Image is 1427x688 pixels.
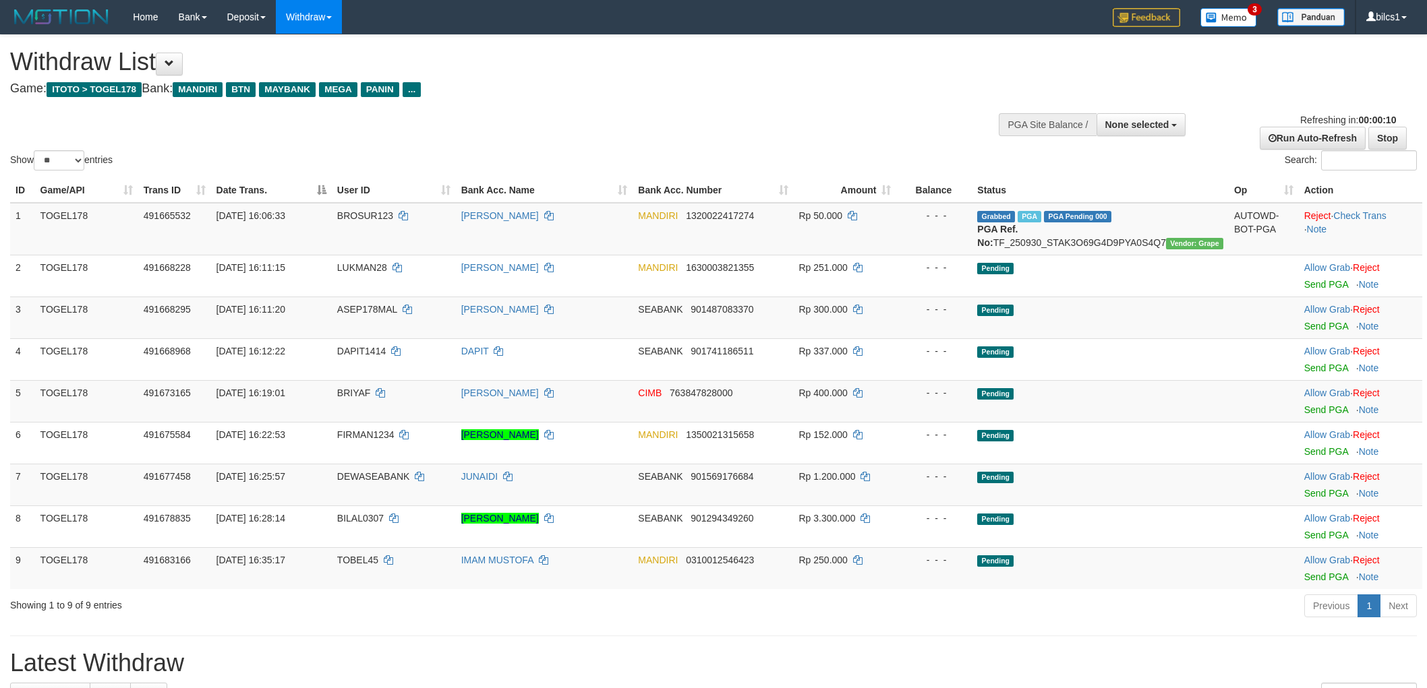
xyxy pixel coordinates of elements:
[10,505,35,547] td: 8
[1359,321,1379,332] a: Note
[216,555,285,565] span: [DATE] 16:35:17
[144,387,191,398] span: 491673165
[10,49,938,75] h1: Withdraw List
[1304,279,1348,290] a: Send PGA
[977,263,1014,274] span: Pending
[1200,8,1257,27] img: Button%20Memo.svg
[1333,210,1387,221] a: Check Trans
[1304,404,1348,415] a: Send PGA
[461,387,539,398] a: [PERSON_NAME]
[47,82,142,97] span: ITOTO > TOGEL178
[799,210,843,221] span: Rp 50.000
[1304,429,1353,440] span: ·
[1299,380,1422,422] td: ·
[461,471,498,482] a: JUNAIDI
[461,262,539,273] a: [PERSON_NAME]
[337,210,393,221] span: BROSUR123
[1304,446,1348,457] a: Send PGA
[1229,178,1299,203] th: Op: activate to sort column ascending
[972,203,1229,255] td: TF_250930_STAK3O69G4D9PYA0S4Q7
[1285,150,1417,170] label: Search:
[1353,555,1380,565] a: Reject
[456,178,633,203] th: Bank Acc. Name: activate to sort column ascending
[691,471,753,482] span: Copy 901569176684 to clipboard
[977,555,1014,567] span: Pending
[35,380,138,422] td: TOGEL178
[1304,262,1350,273] a: Allow Grab
[10,593,585,612] div: Showing 1 to 9 of 9 entries
[1097,113,1186,136] button: None selected
[799,346,848,356] span: Rp 337.000
[337,471,410,482] span: DEWASEABANK
[35,178,138,203] th: Game/API: activate to sort column ascending
[799,429,848,440] span: Rp 152.000
[216,387,285,398] span: [DATE] 16:19:01
[337,346,386,356] span: DAPIT1414
[1304,471,1350,482] a: Allow Grab
[35,464,138,505] td: TOGEL178
[10,82,938,96] h4: Game: Bank:
[691,513,753,524] span: Copy 901294349260 to clipboard
[461,346,489,356] a: DAPIT
[1113,8,1180,27] img: Feedback.jpg
[144,262,191,273] span: 491668228
[332,178,456,203] th: User ID: activate to sort column ascending
[977,388,1014,400] span: Pending
[144,304,191,315] span: 491668295
[1353,304,1380,315] a: Reject
[173,82,223,97] span: MANDIRI
[977,513,1014,525] span: Pending
[35,203,138,255] td: TOGEL178
[461,210,539,221] a: [PERSON_NAME]
[1299,505,1422,547] td: ·
[638,555,678,565] span: MANDIRI
[902,261,966,274] div: - - -
[972,178,1229,203] th: Status
[1359,530,1379,540] a: Note
[10,422,35,464] td: 6
[902,428,966,441] div: - - -
[337,262,387,273] span: LUKMAN28
[902,470,966,483] div: - - -
[1299,203,1422,255] td: · ·
[1304,513,1353,524] span: ·
[461,429,539,440] a: [PERSON_NAME]
[1260,127,1366,150] a: Run Auto-Refresh
[1304,210,1331,221] a: Reject
[1304,262,1353,273] span: ·
[1304,363,1348,373] a: Send PGA
[638,210,678,221] span: MANDIRI
[144,471,191,482] span: 491677458
[259,82,316,97] span: MAYBANK
[1380,594,1417,617] a: Next
[1353,471,1380,482] a: Reject
[799,513,856,524] span: Rp 3.300.000
[361,82,399,97] span: PANIN
[691,346,753,356] span: Copy 901741186511 to clipboard
[1304,387,1350,398] a: Allow Grab
[144,346,191,356] span: 491668968
[1248,3,1262,15] span: 3
[10,464,35,505] td: 7
[1359,571,1379,582] a: Note
[1353,262,1380,273] a: Reject
[403,82,421,97] span: ...
[35,255,138,296] td: TOGEL178
[902,511,966,525] div: - - -
[34,150,84,170] select: Showentries
[35,505,138,547] td: TOGEL178
[977,224,1018,248] b: PGA Ref. No:
[337,387,371,398] span: BRIYAF
[1304,471,1353,482] span: ·
[1018,211,1041,222] span: Marked by bilcs1
[1307,224,1327,234] a: Note
[35,422,138,464] td: TOGEL178
[977,211,1015,222] span: Grabbed
[638,387,662,398] span: CIMB
[1359,446,1379,457] a: Note
[1353,513,1380,524] a: Reject
[35,338,138,380] td: TOGEL178
[10,547,35,589] td: 9
[1304,555,1353,565] span: ·
[216,513,285,524] span: [DATE] 16:28:14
